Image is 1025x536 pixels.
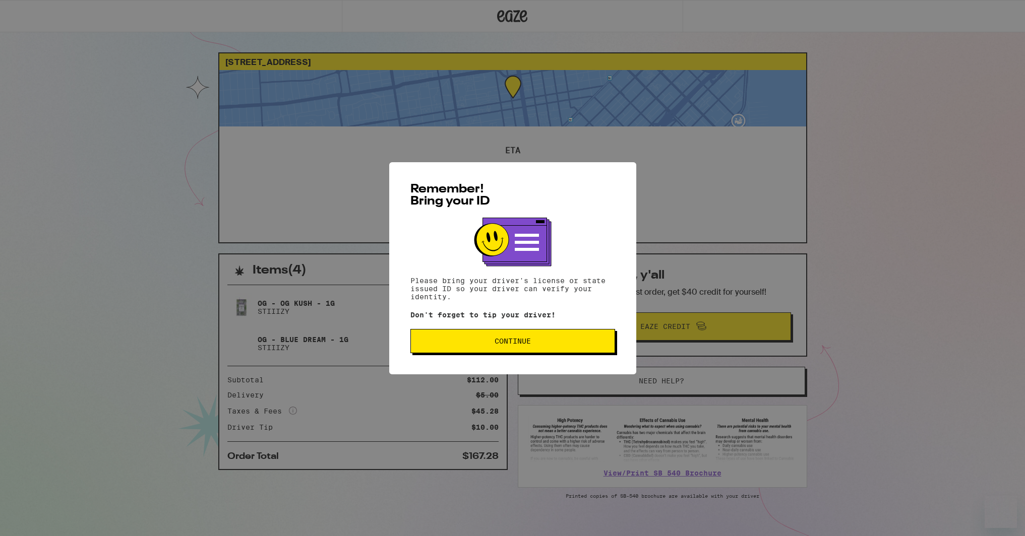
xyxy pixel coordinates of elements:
span: Remember! Bring your ID [410,183,490,208]
button: Continue [410,329,615,353]
p: Please bring your driver's license or state issued ID so your driver can verify your identity. [410,277,615,301]
p: Don't forget to tip your driver! [410,311,615,319]
span: Continue [495,338,531,345]
iframe: Button to launch messaging window [985,496,1017,528]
